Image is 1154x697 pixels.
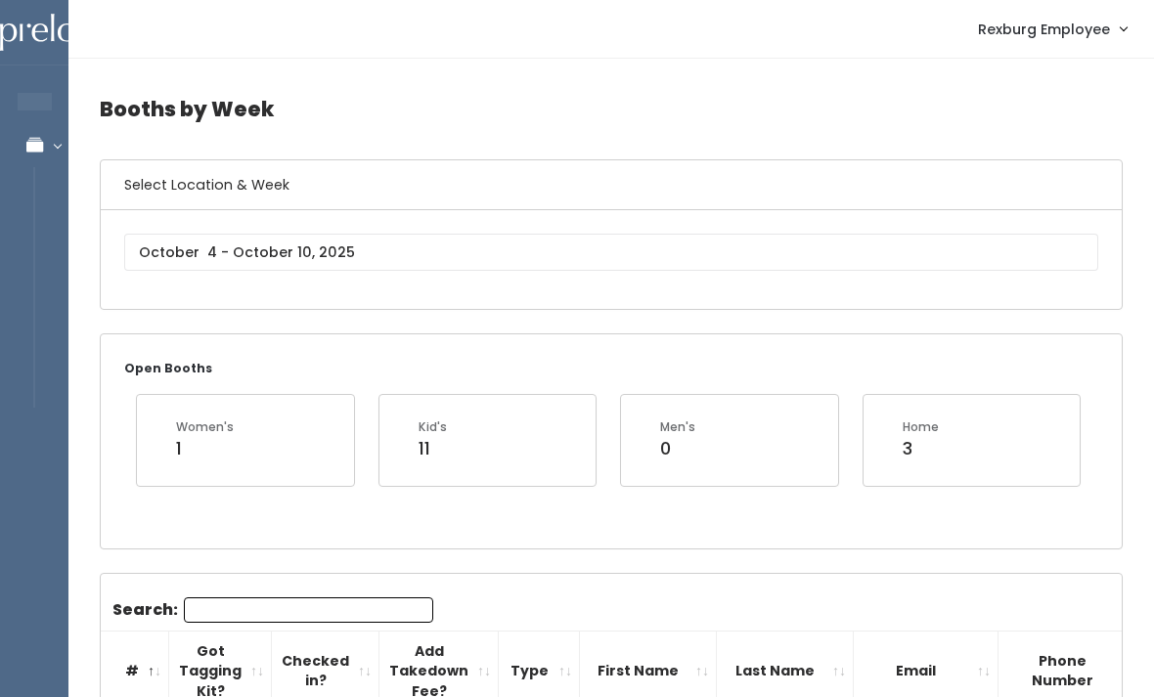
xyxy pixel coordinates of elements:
[903,418,939,436] div: Home
[958,8,1146,50] a: Rexburg Employee
[660,418,695,436] div: Men's
[124,234,1098,271] input: October 4 - October 10, 2025
[176,436,234,461] div: 1
[176,418,234,436] div: Women's
[101,160,1122,210] h6: Select Location & Week
[903,436,939,461] div: 3
[419,436,447,461] div: 11
[419,418,447,436] div: Kid's
[978,19,1110,40] span: Rexburg Employee
[100,82,1123,136] h4: Booths by Week
[184,597,433,623] input: Search:
[124,360,212,376] small: Open Booths
[112,597,433,623] label: Search:
[660,436,695,461] div: 0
